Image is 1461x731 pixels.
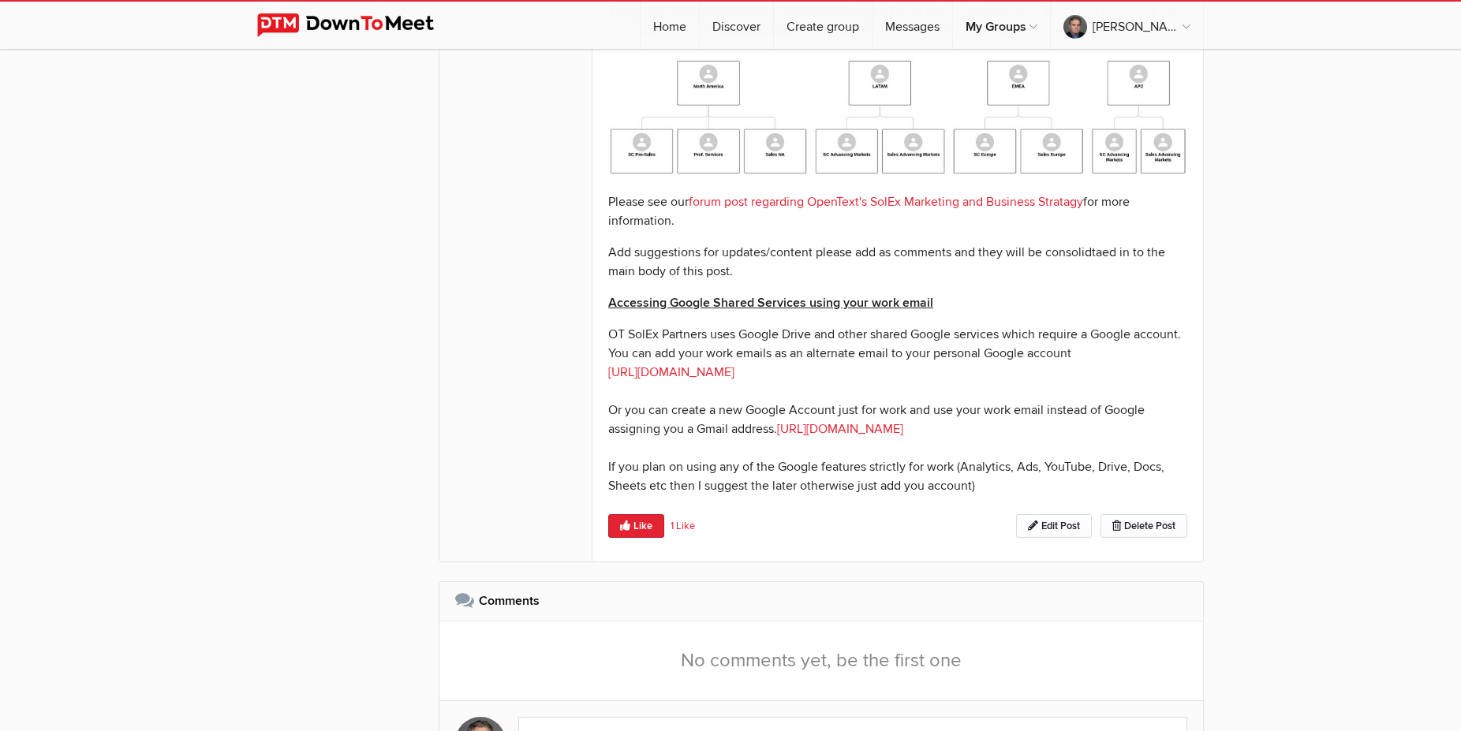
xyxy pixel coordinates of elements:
p: Please see our for more information. [608,192,1187,230]
span: Like [620,520,652,532]
strong: Accessing Google Shared Services using your work email [608,295,933,311]
img: DownToMeet [257,13,458,37]
p: OT SolEx Partners uses Google Drive and other shared Google services which require a Google account. [608,325,1187,344]
a: Home [641,2,699,49]
a: forum post regarding OpenText's SolEx Marketing and Business Stratagy [689,194,1083,210]
a: [URL][DOMAIN_NAME] [777,421,903,437]
div: Or you can create a new Google Account just for work and use your work email instead of Google as... [608,401,1187,438]
a: Create group [774,2,872,49]
span: 1 Like [671,519,695,534]
a: Discover [700,2,773,49]
div: If you plan on using any of the Google features strictly for work (Analytics, Ads, YouTube, Drive... [608,457,1187,495]
a: Delete Post [1100,514,1187,538]
div: You can add your work emails as an alternate email to your personal Google account [608,344,1187,363]
div: No comments yet, be the first one [439,621,1203,700]
p: Add suggestions for updates/content please add as comments and they will be consolidtaed in to th... [608,243,1187,281]
h2: Comments [455,582,1187,620]
a: Like [608,514,664,538]
a: Messages [872,2,952,49]
a: My Groups [953,2,1050,49]
a: [URL][DOMAIN_NAME] [608,364,734,380]
a: [PERSON_NAME], [PERSON_NAME] [1051,2,1203,49]
a: Edit Post [1016,514,1092,538]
